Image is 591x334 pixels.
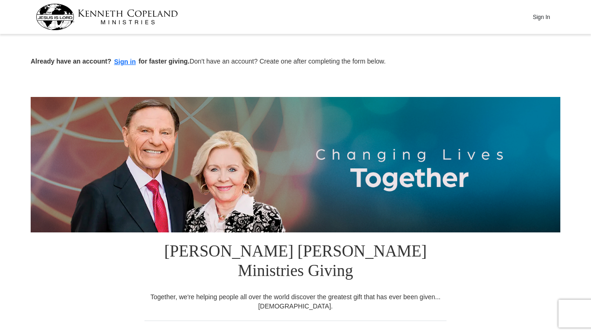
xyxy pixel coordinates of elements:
[144,292,447,311] div: Together, we're helping people all over the world discover the greatest gift that has ever been g...
[144,232,447,292] h1: [PERSON_NAME] [PERSON_NAME] Ministries Giving
[527,10,555,24] button: Sign In
[31,57,560,67] p: Don't have an account? Create one after completing the form below.
[31,58,190,65] strong: Already have an account? for faster giving.
[36,4,178,30] img: kcm-header-logo.svg
[112,57,139,67] button: Sign in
